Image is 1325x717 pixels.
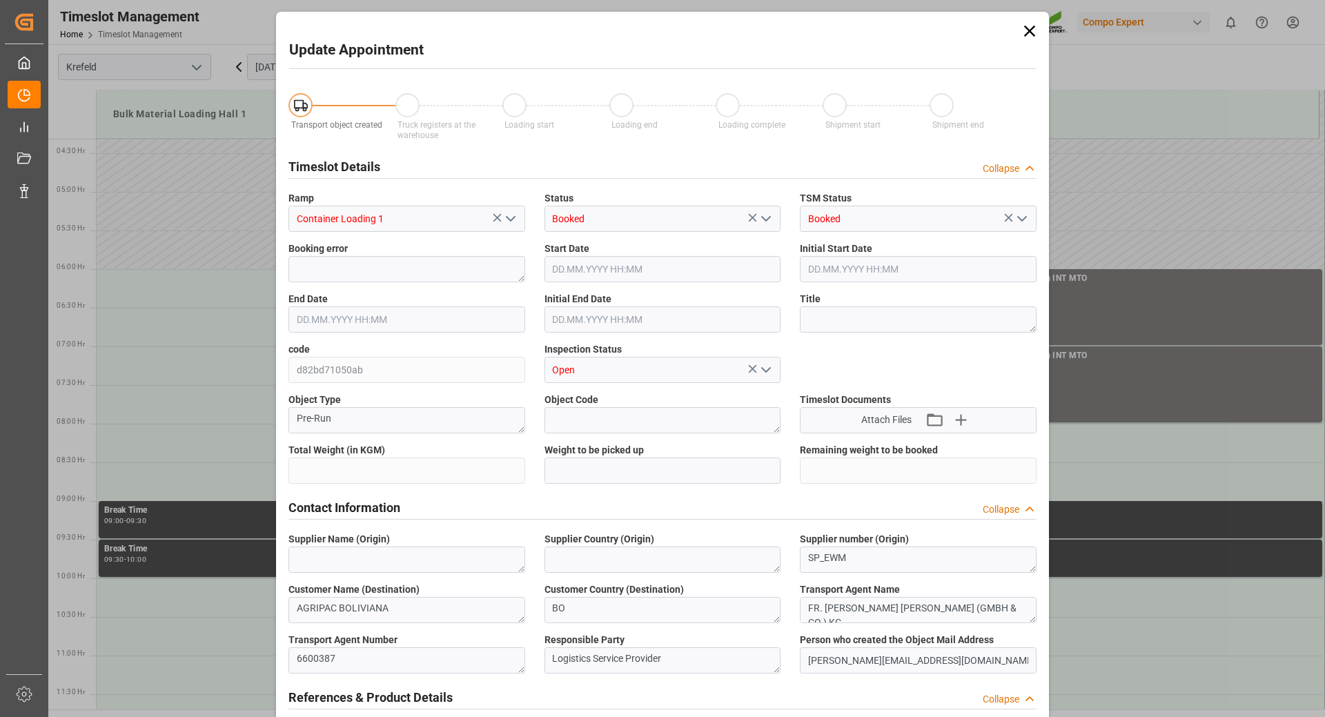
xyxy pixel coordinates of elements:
textarea: Pre-Run [288,407,525,433]
input: DD.MM.YYYY HH:MM [800,256,1037,282]
textarea: SP_EWM [800,547,1037,573]
button: open menu [1010,208,1031,230]
span: Ramp [288,191,314,206]
textarea: Logistics Service Provider [544,647,781,674]
span: Customer Country (Destination) [544,582,684,597]
span: Booking error [288,242,348,256]
span: Inspection Status [544,342,622,357]
textarea: AGRIPAC BOLIVIANA [288,597,525,623]
span: Initial Start Date [800,242,872,256]
span: Loading end [611,120,658,130]
button: open menu [755,360,776,381]
span: Responsible Party [544,633,625,647]
span: Loading start [504,120,554,130]
span: Start Date [544,242,589,256]
input: Type to search/select [288,206,525,232]
span: Status [544,191,573,206]
span: Transport Agent Name [800,582,900,597]
span: Attach Files [861,413,912,427]
input: Type to search/select [544,206,781,232]
button: open menu [755,208,776,230]
textarea: 6600387 [288,647,525,674]
span: Supplier Country (Origin) [544,532,654,547]
span: Supplier number (Origin) [800,532,909,547]
h2: Update Appointment [289,39,424,61]
input: DD.MM.YYYY HH:MM [288,306,525,333]
span: Supplier Name (Origin) [288,532,390,547]
span: Object Type [288,393,341,407]
span: End Date [288,292,328,306]
span: Person who created the Object Mail Address [800,633,994,647]
span: Truck registers at the warehouse [397,120,475,140]
span: Remaining weight to be booked [800,443,938,458]
button: open menu [499,208,520,230]
span: TSM Status [800,191,852,206]
input: DD.MM.YYYY HH:MM [544,256,781,282]
textarea: FR. [PERSON_NAME] [PERSON_NAME] (GMBH & CO.) KG [800,597,1037,623]
span: Object Code [544,393,598,407]
textarea: BO [544,597,781,623]
span: Shipment end [932,120,984,130]
h2: References & Product Details [288,688,453,707]
span: Title [800,292,821,306]
div: Collapse [983,161,1019,176]
span: Initial End Date [544,292,611,306]
span: code [288,342,310,357]
span: Loading complete [718,120,785,130]
span: Shipment start [825,120,881,130]
span: Timeslot Documents [800,393,891,407]
h2: Contact Information [288,498,400,517]
span: Total Weight (in KGM) [288,443,385,458]
span: Transport Agent Number [288,633,397,647]
span: Weight to be picked up [544,443,644,458]
span: Transport object created [291,120,382,130]
span: Customer Name (Destination) [288,582,420,597]
div: Collapse [983,502,1019,517]
h2: Timeslot Details [288,157,380,176]
input: DD.MM.YYYY HH:MM [544,306,781,333]
div: Collapse [983,692,1019,707]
